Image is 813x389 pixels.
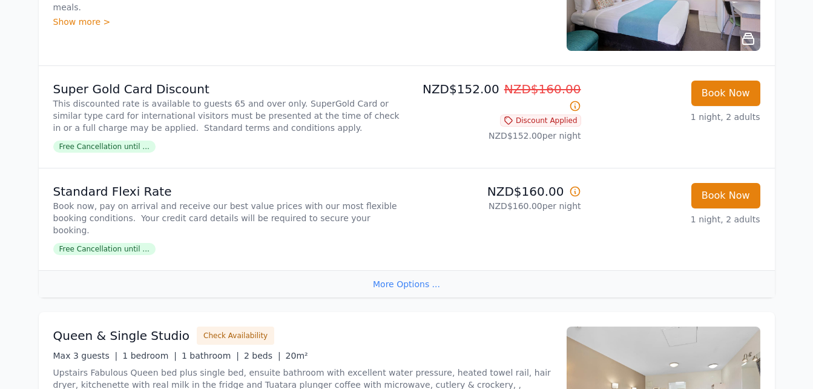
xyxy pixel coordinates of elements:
[53,327,190,344] h3: Queen & Single Studio
[412,81,581,115] p: NZD$152.00
[53,351,118,361] span: Max 3 guests |
[412,183,581,200] p: NZD$160.00
[286,351,308,361] span: 20m²
[53,243,156,255] span: Free Cancellation until ...
[591,111,760,123] p: 1 night, 2 adults
[53,183,402,200] p: Standard Flexi Rate
[53,98,402,134] p: This discounted rate is available to guests 65 and over only. SuperGold Card or similar type card...
[412,130,581,142] p: NZD$152.00 per night
[53,141,156,153] span: Free Cancellation until ...
[39,270,775,298] div: More Options ...
[691,81,760,106] button: Book Now
[53,200,402,236] p: Book now, pay on arrival and receive our best value prices with our most flexible booking conditi...
[53,16,552,28] div: Show more >
[691,183,760,208] button: Book Now
[412,200,581,212] p: NZD$160.00 per night
[504,82,581,96] span: NZD$160.00
[500,115,581,127] span: Discount Applied
[182,351,239,361] span: 1 bathroom |
[197,327,274,345] button: Check Availability
[122,351,177,361] span: 1 bedroom |
[53,81,402,98] p: Super Gold Card Discount
[244,351,281,361] span: 2 beds |
[591,213,760,225] p: 1 night, 2 adults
